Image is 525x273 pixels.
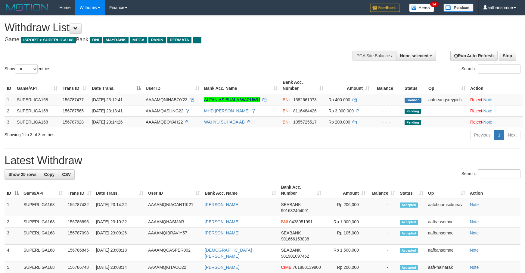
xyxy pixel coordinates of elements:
th: Op: activate to sort column ascending [426,182,468,199]
label: Search: [461,169,520,178]
a: Note [470,202,479,207]
td: 156786748 [65,262,94,273]
span: AAAAMQBOYAH22 [146,120,183,124]
td: AAAAMQHASMAR [146,216,202,227]
td: SUPERLIGA168 [21,227,65,245]
input: Search: [478,169,520,178]
span: MEGA [130,37,147,43]
span: BNI [281,219,288,224]
th: Op: activate to sort column ascending [426,77,468,94]
span: CSV [62,172,71,177]
td: AAAAMQKITACO22 [146,262,202,273]
th: Date Trans.: activate to sort column ascending [94,182,146,199]
td: 1 [5,199,21,216]
span: ISPORT > SUPERLIGA168 [21,37,76,43]
td: Rp 1,500,000 [324,245,368,262]
select: Showentries [15,64,38,74]
th: Balance [372,77,402,94]
a: Run Auto-Refresh [450,51,498,61]
td: [DATE] 23:08:14 [94,262,146,273]
th: Trans ID: activate to sort column ascending [60,77,89,94]
button: None selected [396,51,436,61]
span: SEABANK [281,248,301,253]
td: - [368,216,397,227]
a: Note [470,265,479,270]
td: aafbansomne [426,216,468,227]
td: aafbansomne [426,245,468,262]
td: SUPERLIGA168 [21,216,65,227]
th: Date Trans.: activate to sort column descending [89,77,143,94]
img: MOTION_logo.png [5,3,50,12]
td: 156786845 [65,245,94,262]
span: SEABANK [281,202,301,207]
td: 3 [5,116,14,127]
th: Action [468,182,520,199]
a: MHD [PERSON_NAME] [204,108,250,113]
span: 34 [430,2,438,7]
td: 4 [5,245,21,262]
td: - [368,199,397,216]
a: [PERSON_NAME] [205,265,239,270]
a: Reject [470,120,482,124]
span: AAAAMQASUNG22 [146,108,183,113]
a: Note [470,219,479,224]
span: Copy 901666153838 to clipboard [281,237,309,241]
td: · [468,94,523,105]
span: Copy 0438051991 to clipboard [289,219,313,224]
td: 1 [5,94,14,105]
th: Bank Acc. Name: activate to sort column ascending [202,182,278,199]
a: [PERSON_NAME] [205,231,239,235]
span: [DATE] 23:12:41 [92,97,123,102]
th: Balance: activate to sort column ascending [368,182,397,199]
td: 156786895 [65,216,94,227]
div: PGA Site Balance / [353,51,396,61]
span: Pending [405,109,421,114]
a: [PERSON_NAME] [205,219,239,224]
td: 156787098 [65,227,94,245]
td: aafbansomne [426,227,468,245]
th: Status [402,77,426,94]
td: 5 [5,262,21,273]
th: Bank Acc. Number: activate to sort column ascending [280,77,326,94]
a: Show 25 rows [5,169,40,180]
td: 2 [5,216,21,227]
span: Accepted [400,202,418,208]
td: AAAAMQNIACANTIK21 [146,199,202,216]
img: Button%20Memo.svg [409,4,434,12]
h1: Withdraw List [5,22,344,34]
td: [DATE] 23:10:22 [94,216,146,227]
td: · [468,105,523,116]
a: Note [483,108,492,113]
td: 156787432 [65,199,94,216]
a: WAHYU SUHADA AB [204,120,245,124]
span: AAAAMQNIHABOY23 [146,97,188,102]
a: CSV [58,169,75,180]
h4: Game: Bank: [5,37,344,43]
td: [DATE] 23:09:26 [94,227,146,245]
th: Game/API: activate to sort column ascending [21,182,65,199]
span: MAYBANK [103,37,129,43]
td: - [368,262,397,273]
img: Feedback.jpg [370,4,400,12]
span: 156787628 [63,120,84,124]
span: BNI [90,37,101,43]
h1: Latest Withdraw [5,155,520,167]
th: Trans ID: activate to sort column ascending [65,182,94,199]
span: CIMB [281,265,291,270]
a: Stop [499,51,516,61]
a: [DEMOGRAPHIC_DATA][PERSON_NAME] [205,248,252,259]
label: Search: [461,64,520,74]
th: Amount: activate to sort column ascending [324,182,368,199]
td: SUPERLIGA168 [14,94,60,105]
span: PANIN [148,37,166,43]
a: Next [504,130,520,140]
td: - [368,227,397,245]
a: [PERSON_NAME] [205,202,239,207]
td: Rp 200,000 [324,262,368,273]
td: SUPERLIGA168 [14,116,60,127]
td: 3 [5,227,21,245]
td: AAAAMQCASPER002 [146,245,202,262]
span: Grabbed [405,98,421,103]
span: Accepted [400,265,418,270]
span: Copy 901632464091 to clipboard [281,208,309,213]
